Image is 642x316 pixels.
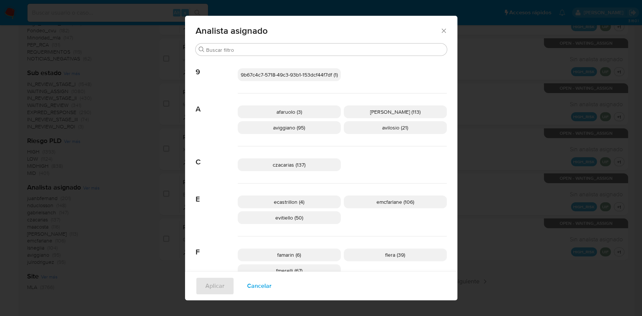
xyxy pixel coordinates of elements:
[274,198,304,206] span: ecastrillon (4)
[344,105,447,118] div: [PERSON_NAME] (113)
[344,248,447,261] div: flera (39)
[276,267,302,274] span: fmerelli (67)
[273,124,305,131] span: aviggiano (95)
[238,121,341,134] div: aviggiano (95)
[199,47,205,53] button: Buscar
[275,214,303,221] span: evitiello (50)
[382,124,408,131] span: avilosio (21)
[196,56,238,77] span: 9
[238,196,341,208] div: ecastrillon (4)
[277,251,301,259] span: famarin (6)
[238,68,341,81] div: 9b67c4c7-5718-49c3-93b1-153dcf44f7df (1)
[196,93,238,114] span: A
[276,108,302,116] span: afaruolo (3)
[237,277,281,295] button: Cancelar
[196,184,238,204] span: E
[238,211,341,224] div: evitiello (50)
[241,71,338,78] span: 9b67c4c7-5718-49c3-93b1-153dcf44f7df (1)
[238,105,341,118] div: afaruolo (3)
[370,108,420,116] span: [PERSON_NAME] (113)
[196,236,238,257] span: F
[247,278,272,294] span: Cancelar
[376,198,414,206] span: emcfarlane (106)
[238,264,341,277] div: fmerelli (67)
[238,158,341,171] div: czacarias (137)
[196,26,440,35] span: Analista asignado
[196,146,238,167] span: C
[344,196,447,208] div: emcfarlane (106)
[238,248,341,261] div: famarin (6)
[385,251,405,259] span: flera (39)
[273,161,305,169] span: czacarias (137)
[206,47,444,53] input: Buscar filtro
[440,27,447,34] button: Cerrar
[344,121,447,134] div: avilosio (21)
